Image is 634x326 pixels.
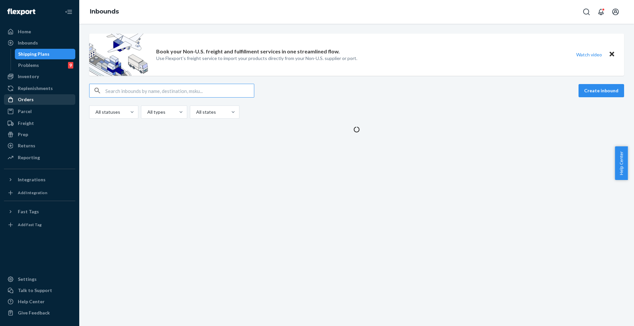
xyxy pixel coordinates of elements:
div: Home [18,28,31,35]
a: Orders [4,94,75,105]
p: Use Flexport’s freight service to import your products directly from your Non-U.S. supplier or port. [156,55,357,62]
input: All states [195,109,196,115]
div: Replenishments [18,85,53,92]
a: Freight [4,118,75,129]
button: Integrations [4,174,75,185]
button: Watch video [572,50,606,59]
div: Orders [18,96,34,103]
a: Replenishments [4,83,75,94]
button: Close Navigation [62,5,75,18]
div: Give Feedback [18,310,50,316]
button: Help Center [615,146,628,180]
a: Home [4,26,75,37]
ol: breadcrumbs [85,2,124,21]
div: Shipping Plans [18,51,50,57]
a: Help Center [4,296,75,307]
a: Inbounds [90,8,119,15]
a: Returns [4,140,75,151]
a: Reporting [4,152,75,163]
a: Parcel [4,106,75,117]
button: Give Feedback [4,308,75,318]
div: Fast Tags [18,208,39,215]
div: Add Integration [18,190,47,195]
button: Fast Tags [4,206,75,217]
a: Shipping Plans [15,49,76,59]
div: Returns [18,142,35,149]
button: Open account menu [609,5,622,18]
button: Create inbound [579,84,624,97]
a: Add Fast Tag [4,220,75,230]
a: Inbounds [4,38,75,48]
div: Add Fast Tag [18,222,42,227]
input: Search inbounds by name, destination, msku... [105,84,254,97]
a: Add Integration [4,188,75,198]
div: Talk to Support [18,287,52,294]
div: Help Center [18,298,45,305]
div: Reporting [18,154,40,161]
p: Book your Non-U.S. freight and fulfillment services in one streamlined flow. [156,48,340,55]
div: Integrations [18,176,46,183]
div: 9 [68,62,73,69]
div: Inbounds [18,40,38,46]
div: Freight [18,120,34,127]
div: Prep [18,131,28,138]
a: Settings [4,274,75,284]
button: Close [608,50,616,59]
div: Parcel [18,108,32,115]
div: Settings [18,276,37,282]
a: Problems9 [15,60,76,71]
button: Open notifications [594,5,608,18]
a: Talk to Support [4,285,75,296]
div: Problems [18,62,39,69]
button: Open Search Box [580,5,593,18]
a: Inventory [4,71,75,82]
div: Inventory [18,73,39,80]
img: Flexport logo [7,9,35,15]
a: Prep [4,129,75,140]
